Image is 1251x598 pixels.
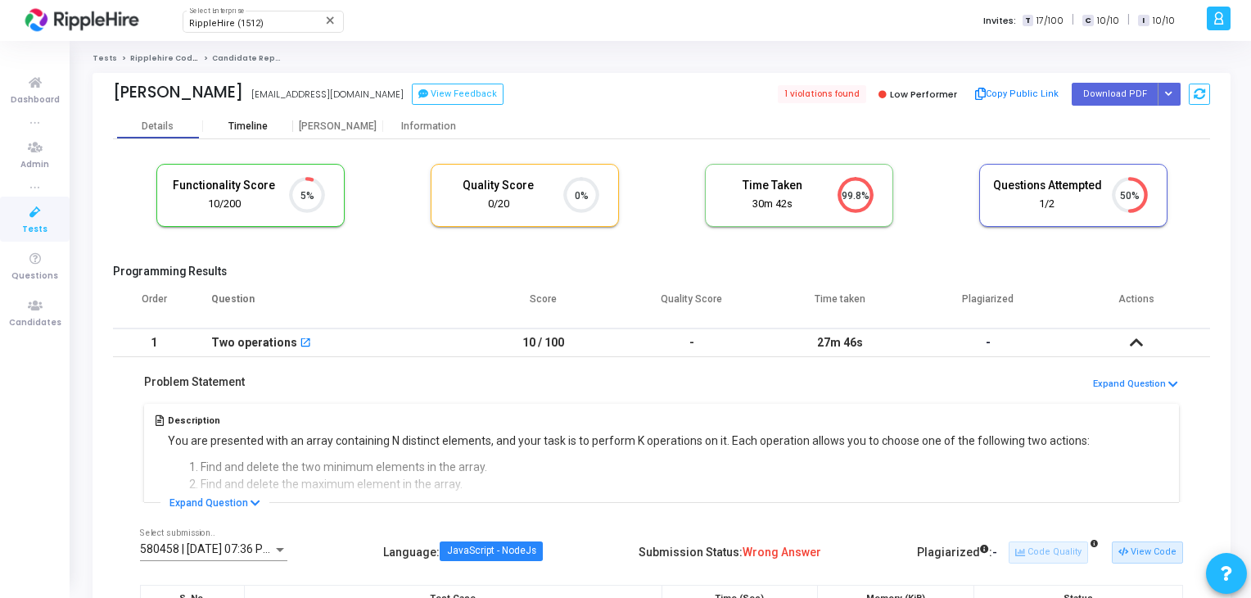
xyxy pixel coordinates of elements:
[169,179,279,193] h5: Functionality Score
[211,329,297,356] div: Two operations
[142,120,174,133] div: Details
[1082,15,1093,27] span: C
[228,120,268,133] div: Timeline
[383,120,473,133] div: Information
[447,546,536,556] div: JavaScript - NodeJs
[412,84,504,105] button: View Feedback
[766,283,914,328] th: Time taken
[469,283,617,328] th: Score
[1138,15,1149,27] span: I
[639,539,821,566] div: Submission Status:
[251,88,404,102] div: [EMAIL_ADDRESS][DOMAIN_NAME]
[914,283,1062,328] th: Plagiarized
[1062,283,1210,328] th: Actions
[718,197,828,212] div: 30m 42s
[617,283,766,328] th: Quality Score
[140,542,327,555] span: 580458 | [DATE] 07:36 PM IST (Best)
[11,93,60,107] span: Dashboard
[1153,14,1175,28] span: 10/10
[617,328,766,357] td: -
[300,338,311,350] mat-icon: open_in_new
[324,14,337,27] mat-icon: Clear
[168,433,1090,450] p: You are presented with an array containing N distinct elements, and your task is to perform K ope...
[212,53,287,63] span: Candidate Report
[1072,83,1158,105] button: Download PDF
[9,316,61,330] span: Candidates
[743,546,821,559] span: Wrong Answer
[890,88,957,101] span: Low Performer
[444,197,553,212] div: 0/20
[113,83,243,102] div: [PERSON_NAME]
[992,197,1102,212] div: 1/2
[160,495,269,511] button: Expand Question
[383,539,544,566] div: Language :
[986,336,991,349] span: -
[1036,14,1064,28] span: 17/100
[20,158,49,172] span: Admin
[113,265,1210,279] h5: Programming Results
[293,120,383,133] div: [PERSON_NAME]
[130,53,259,63] a: Ripplehire Coding Assessment
[983,14,1016,28] label: Invites:
[778,85,866,103] span: 1 violations found
[93,53,1231,64] nav: breadcrumb
[20,4,143,37] img: logo
[1127,11,1130,29] span: |
[1072,11,1074,29] span: |
[1112,541,1183,563] button: View Code
[992,546,997,559] span: -
[113,328,195,357] td: 1
[168,415,1090,426] h5: Description
[1097,14,1119,28] span: 10/10
[195,283,469,328] th: Question
[766,328,914,357] td: 27m 46s
[144,375,245,389] h5: Problem Statement
[22,223,47,237] span: Tests
[444,179,553,193] h5: Quality Score
[1009,541,1088,563] button: Code Quality
[11,270,58,283] span: Questions
[718,179,828,193] h5: Time Taken
[93,53,117,63] a: Tests
[969,82,1064,106] button: Copy Public Link
[1023,15,1033,27] span: T
[1092,377,1179,392] button: Expand Question
[992,179,1102,193] h5: Questions Attempted
[189,18,264,29] span: RippleHire (1512)
[917,539,997,566] div: Plagiarized :
[1158,83,1181,105] div: Button group with nested dropdown
[113,283,195,328] th: Order
[469,328,617,357] td: 10 / 100
[169,197,279,212] div: 10/200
